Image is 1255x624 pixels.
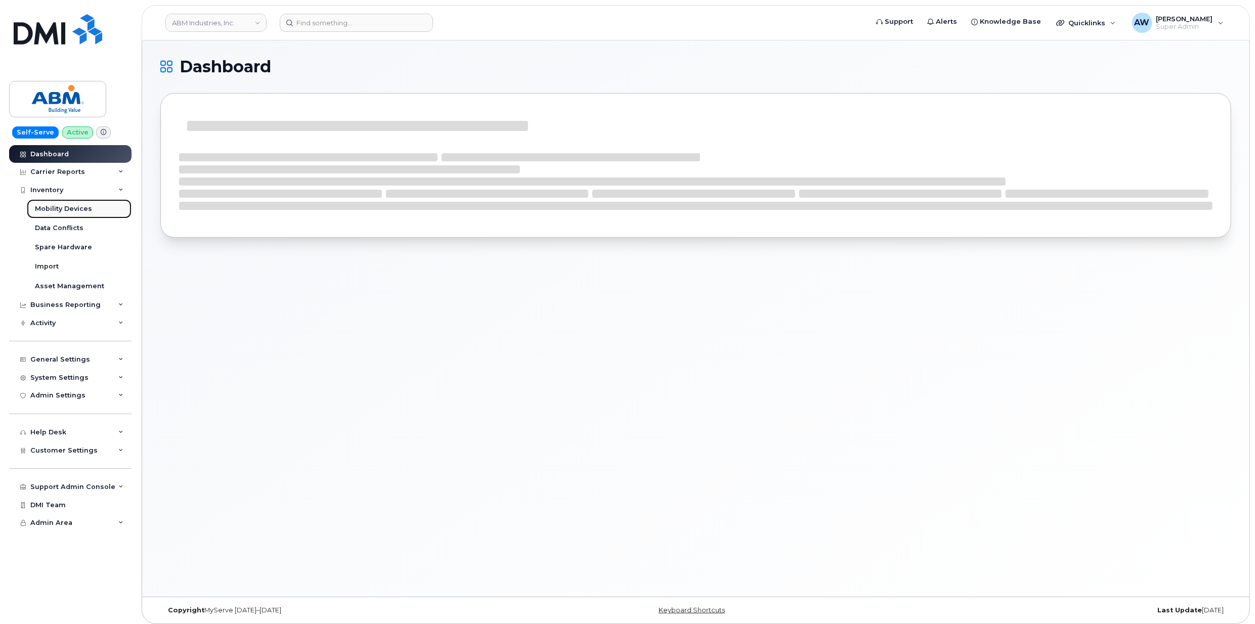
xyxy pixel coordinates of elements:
a: Keyboard Shortcuts [659,606,725,614]
span: Dashboard [180,59,271,74]
div: MyServe [DATE]–[DATE] [160,606,517,614]
div: [DATE] [874,606,1231,614]
strong: Copyright [168,606,204,614]
strong: Last Update [1157,606,1202,614]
